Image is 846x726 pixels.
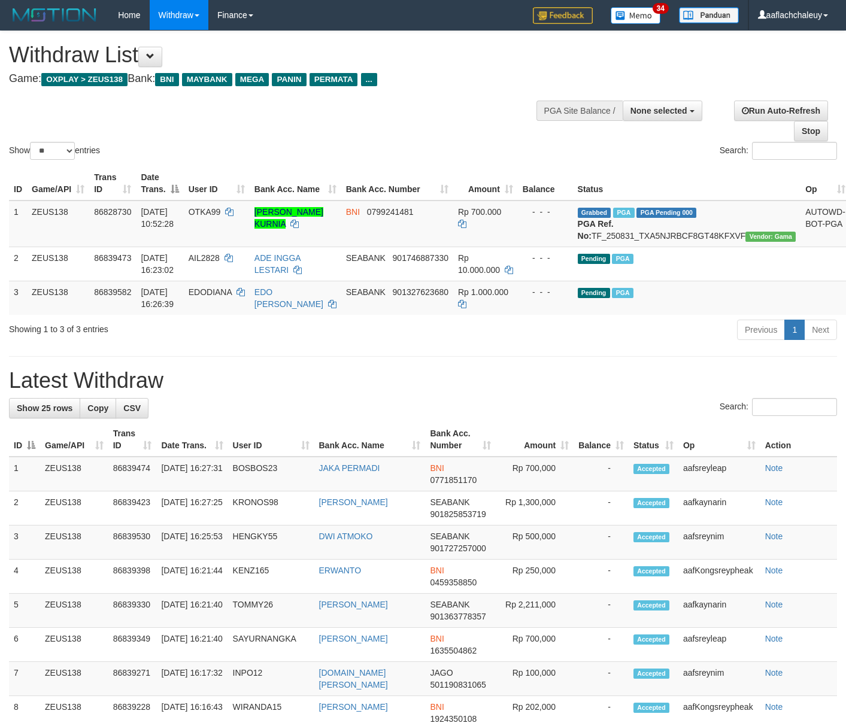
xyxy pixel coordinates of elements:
td: HENGKY55 [228,525,314,560]
th: Game/API: activate to sort column ascending [27,166,89,201]
td: Rp 700,000 [496,628,574,662]
th: Amount: activate to sort column ascending [453,166,518,201]
th: Date Trans.: activate to sort column ascending [156,423,228,457]
a: 1 [784,320,805,340]
td: 7 [9,662,40,696]
td: TOMMY26 [228,594,314,628]
a: Show 25 rows [9,398,80,418]
span: MEGA [235,73,269,86]
th: Bank Acc. Name: activate to sort column ascending [314,423,426,457]
td: [DATE] 16:27:31 [156,457,228,491]
a: Copy [80,398,116,418]
span: Grabbed [578,208,611,218]
td: aafkaynarin [678,594,760,628]
span: SEABANK [430,531,469,541]
a: Previous [737,320,785,340]
td: ZEUS138 [27,281,89,315]
th: Amount: activate to sort column ascending [496,423,574,457]
td: [DATE] 16:17:32 [156,662,228,696]
th: ID [9,166,27,201]
a: Note [765,531,783,541]
span: Pending [578,288,610,298]
span: Accepted [633,532,669,542]
a: Note [765,497,783,507]
td: INPO12 [228,662,314,696]
span: Accepted [633,634,669,645]
th: Bank Acc. Number: activate to sort column ascending [425,423,496,457]
td: aafkaynarin [678,491,760,525]
span: None selected [630,106,687,116]
div: PGA Site Balance / [536,101,623,121]
span: Copy 901727257000 to clipboard [430,543,486,553]
span: Show 25 rows [17,403,72,413]
td: - [574,560,629,594]
td: 2 [9,491,40,525]
span: Copy 0459358850 to clipboard [430,578,477,587]
h4: Game: Bank: [9,73,552,85]
td: 86839474 [108,457,157,491]
span: SEABANK [346,253,386,263]
h1: Withdraw List [9,43,552,67]
span: Accepted [633,703,669,713]
span: Copy 501190831065 to clipboard [430,680,486,689]
span: Copy 901746887330 to clipboard [393,253,448,263]
input: Search: [752,142,837,160]
a: ADE INGGA LESTARI [254,253,301,275]
td: ZEUS138 [27,201,89,247]
th: User ID: activate to sort column ascending [184,166,250,201]
th: Date Trans.: activate to sort column descending [136,166,183,201]
span: BNI [346,207,360,217]
td: - [574,457,629,491]
span: PERMATA [310,73,358,86]
span: 86839473 [94,253,131,263]
td: 86839330 [108,594,157,628]
th: Balance: activate to sort column ascending [574,423,629,457]
td: 2 [9,247,27,281]
td: aafsreynim [678,525,760,560]
span: Accepted [633,669,669,679]
span: OXPLAY > ZEUS138 [41,73,128,86]
span: AIL2828 [189,253,220,263]
h1: Latest Withdraw [9,369,837,393]
th: Bank Acc. Name: activate to sort column ascending [250,166,341,201]
span: 34 [653,3,669,14]
a: ERWANTO [319,566,362,575]
td: SAYURNANGKA [228,628,314,662]
td: KENZ165 [228,560,314,594]
td: 4 [9,560,40,594]
label: Search: [720,142,837,160]
td: [DATE] 16:21:40 [156,594,228,628]
label: Search: [720,398,837,416]
th: User ID: activate to sort column ascending [228,423,314,457]
th: Bank Acc. Number: activate to sort column ascending [341,166,453,201]
a: Note [765,463,783,473]
label: Show entries [9,142,100,160]
a: Stop [794,121,828,141]
span: Copy 901363778357 to clipboard [430,612,486,621]
span: Marked by aafkaynarin [612,254,633,264]
td: - [574,662,629,696]
td: Rp 700,000 [496,457,574,491]
span: Accepted [633,464,669,474]
span: Accepted [633,600,669,610]
div: - - - [523,252,568,264]
td: ZEUS138 [40,560,108,594]
span: BNI [430,463,444,473]
td: 86839349 [108,628,157,662]
td: 5 [9,594,40,628]
td: - [574,594,629,628]
a: [PERSON_NAME] [319,600,388,609]
span: BNI [155,73,178,86]
td: [DATE] 16:27:25 [156,491,228,525]
span: Marked by aafkaynarin [612,288,633,298]
td: - [574,628,629,662]
td: BOSBOS23 [228,457,314,491]
td: 3 [9,525,40,560]
span: [DATE] 16:26:39 [141,287,174,309]
th: Action [760,423,837,457]
img: MOTION_logo.png [9,6,100,24]
a: JAKA PERMADI [319,463,380,473]
td: ZEUS138 [40,525,108,560]
span: Copy 1635504862 to clipboard [430,646,477,655]
a: [PERSON_NAME] KURNIA [254,207,323,229]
